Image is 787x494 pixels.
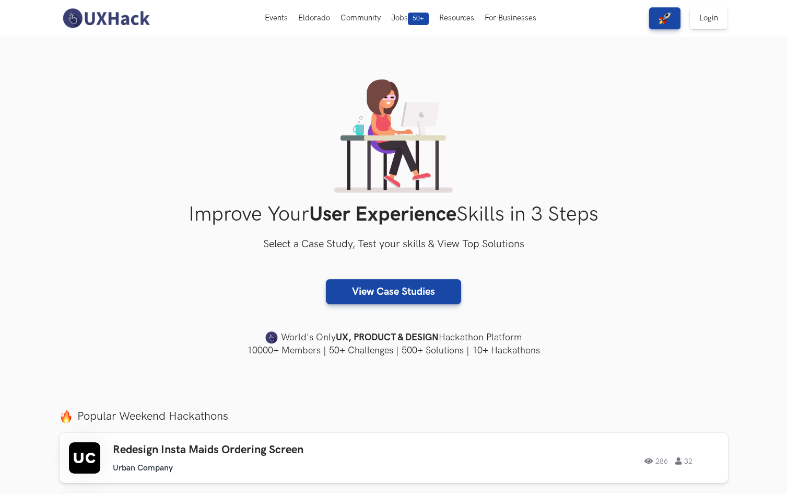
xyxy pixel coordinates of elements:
span: 50+ [408,13,429,25]
h3: Select a Case Study, Test your skills & View Top Solutions [60,236,728,253]
h4: World's Only Hackathon Platform [60,330,728,345]
h4: 10000+ Members | 50+ Challenges | 500+ Solutions | 10+ Hackathons [60,344,728,357]
li: Urban Company [113,463,173,473]
img: lady working on laptop [334,79,453,193]
img: uxhack-favicon-image.png [265,331,278,344]
label: Popular Weekend Hackathons [60,409,728,423]
img: UXHack-logo.png [60,7,152,29]
span: 32 [675,457,692,465]
a: View Case Studies [326,279,461,304]
a: Redesign Insta Maids Ordering Screen Urban Company 286 32 [60,433,728,483]
img: rocket [659,12,671,25]
a: Login [690,7,727,29]
h3: Redesign Insta Maids Ordering Screen [113,443,409,457]
strong: User Experience [309,202,456,227]
h1: Improve Your Skills in 3 Steps [60,202,728,227]
img: fire.png [60,410,73,423]
span: 286 [644,457,668,465]
strong: UX, PRODUCT & DESIGN [336,330,439,345]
